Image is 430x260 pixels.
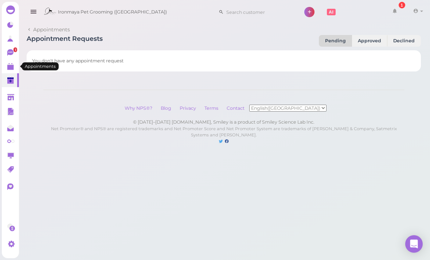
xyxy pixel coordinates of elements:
a: Pending [319,35,352,47]
a: Terms [201,105,222,111]
a: Declined [387,35,421,47]
div: 1 [399,2,405,8]
span: Ironmaya Pet Grooming ([GEOGRAPHIC_DATA]) [58,2,167,22]
div: Appointments [22,62,59,70]
span: 1 [13,47,17,52]
a: Privacy [176,105,200,111]
a: Why NPS®? [121,105,156,111]
a: Blog [157,105,175,111]
a: Appointments [27,26,107,33]
li: You don't have any appointment request [27,54,421,68]
input: Search customer [224,6,294,18]
h1: Appointment Requests [27,35,103,47]
div: © [DATE]–[DATE] [DOMAIN_NAME], Smiley is a product of Smiley Science Lab Inc. [43,119,404,125]
a: 1 [2,46,19,59]
small: Net Promoter® and NPS® are registered trademarks and Net Promoter Score and Net Promoter System a... [51,126,397,138]
div: Open Intercom Messenger [405,235,423,253]
a: Contact [223,105,249,111]
a: Approved [352,35,387,47]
